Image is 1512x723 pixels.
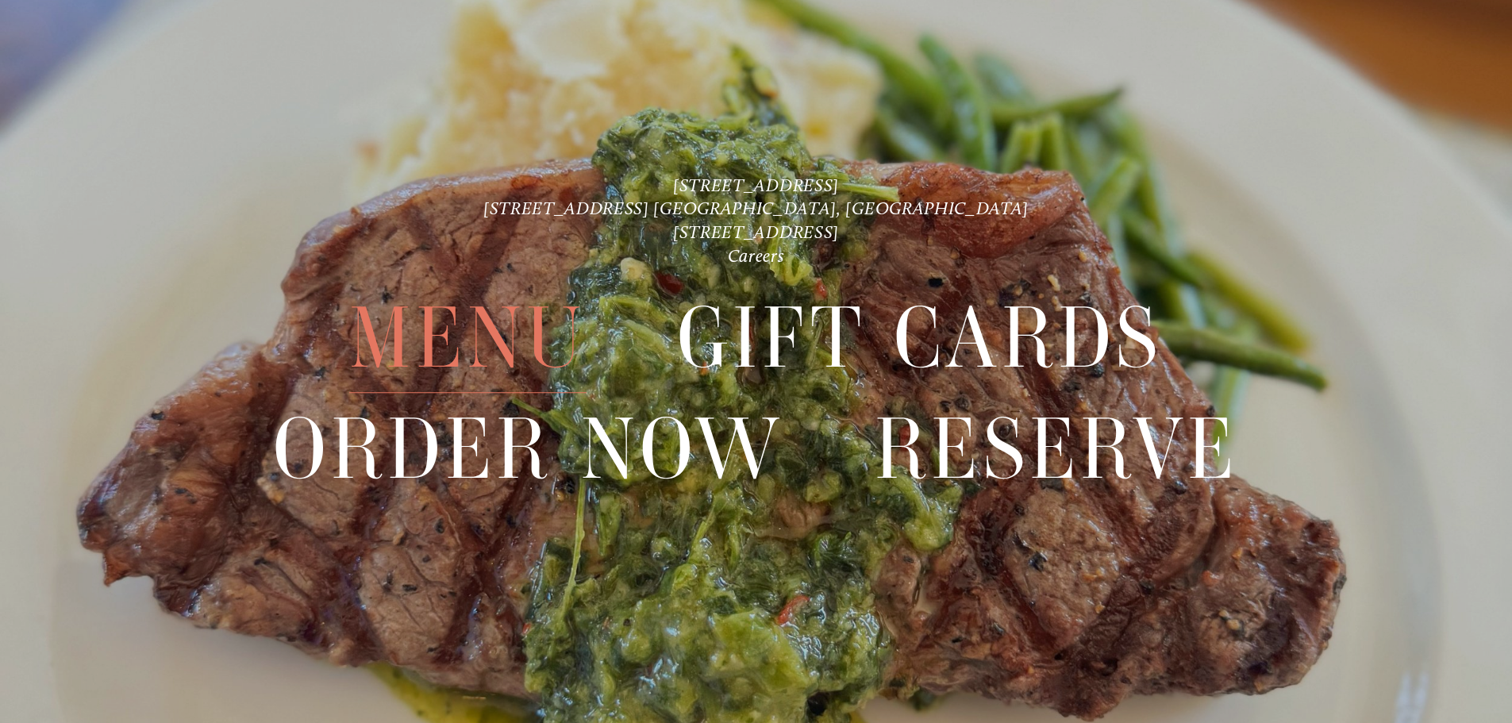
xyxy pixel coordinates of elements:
[677,284,1163,393] a: Gift Cards
[875,394,1239,503] a: Reserve
[677,284,1163,394] span: Gift Cards
[349,284,586,394] span: Menu
[273,394,783,503] a: Order Now
[728,245,785,267] a: Careers
[349,284,586,393] a: Menu
[673,221,839,243] a: [STREET_ADDRESS]
[483,198,1029,219] a: [STREET_ADDRESS] [GEOGRAPHIC_DATA], [GEOGRAPHIC_DATA]
[875,394,1239,504] span: Reserve
[673,175,839,196] a: [STREET_ADDRESS]
[45,6,125,85] img: Amaro's Table
[273,394,783,504] span: Order Now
